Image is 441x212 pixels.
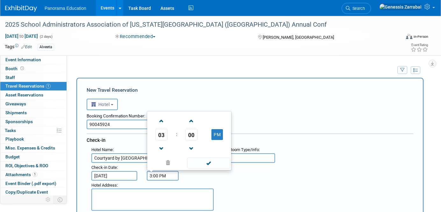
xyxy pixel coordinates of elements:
span: Panorama Education [45,6,86,11]
div: Event Rating [411,43,428,47]
span: ROI, Objectives & ROO [5,163,48,168]
a: Travel Reservations1 [0,82,67,90]
a: Sponsorships [0,117,67,126]
div: New Travel Reservation [87,87,413,94]
small: : [230,147,260,152]
a: Budget [0,153,67,161]
span: Event Binder (.pdf export) [5,181,56,186]
small: : [147,165,174,170]
span: Giveaways [5,101,26,106]
i: Filter by Traveler [400,68,405,72]
span: [PERSON_NAME], [GEOGRAPHIC_DATA] [263,35,334,40]
a: Shipments [0,109,67,117]
td: : [175,129,178,140]
span: Booth not reserved yet [19,66,25,71]
a: Playbook [0,135,67,143]
a: Increment Minute [185,113,197,129]
span: Tasks [5,128,16,133]
span: Event Information [5,57,41,62]
a: ROI, Objectives & ROO [0,162,67,170]
span: Misc. Expenses & Credits [5,145,55,150]
td: Tags [5,43,32,51]
span: Budget [5,154,20,159]
span: Copy/Duplicate Event [5,189,48,195]
div: Booking Confirmation Number: [87,110,413,120]
a: Tasks [0,126,67,135]
a: Decrement Minute [185,140,197,156]
img: ExhibitDay [5,5,37,12]
a: Giveaways [0,100,67,108]
span: (2 days) [39,35,53,39]
span: Check-in Date [91,165,117,170]
a: Edit [21,45,32,49]
span: to [18,34,25,39]
a: Attachments1 [0,170,67,179]
button: Recommended [113,33,158,40]
td: Toggle Event Tabs [54,195,67,204]
button: Hotel [87,99,118,110]
a: Search [342,3,371,14]
span: Room Type/Info [230,147,259,152]
span: Travel Reservations [5,83,51,89]
span: Check-in Time [147,165,173,170]
span: Search [350,6,365,11]
a: Staff [0,73,67,82]
span: Playbook [5,136,24,142]
span: 1 [46,84,51,89]
span: Hotel [91,102,110,107]
span: Shipments [5,110,27,115]
button: PM [211,129,223,140]
span: Pick Hour [155,129,167,140]
small: : [91,183,118,188]
img: Format-Inperson.png [406,34,412,39]
div: 2025 School Administrators Association of [US_STATE][GEOGRAPHIC_DATA] ([GEOGRAPHIC_DATA]) Annual ... [3,19,392,30]
span: Pick Minute [185,129,197,140]
span: Booth [5,66,25,71]
small: : [91,165,118,170]
a: Increment Hour [155,113,167,129]
span: Check-in [87,137,105,143]
td: Personalize Event Tab Strip [43,195,54,204]
div: Alveeta [38,44,54,50]
span: Hotel Name [91,147,113,152]
a: Copy/Duplicate Event [0,188,67,196]
a: Booth [0,64,67,73]
a: Misc. Expenses & Credits [0,144,67,152]
span: Asset Reservations [5,92,43,97]
small: : [91,147,114,152]
div: Event Format [366,33,428,43]
span: Attachments [5,172,37,177]
a: Decrement Hour [155,140,167,156]
img: Genessis Zarrabal [379,3,422,10]
a: Done [187,159,231,168]
a: Asset Reservations [0,91,67,99]
body: Rich Text Area. Press ALT-0 for help. [4,3,317,9]
span: 1 [32,172,37,177]
span: Sponsorships [5,119,33,124]
a: Event Information [0,56,67,64]
span: [DATE] [DATE] [5,33,38,39]
a: Event Binder (.pdf export) [0,179,67,188]
span: Staff [5,75,15,80]
div: In-Person [413,34,428,39]
span: Hotel Address [91,183,117,188]
a: Clear selection [148,159,188,168]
